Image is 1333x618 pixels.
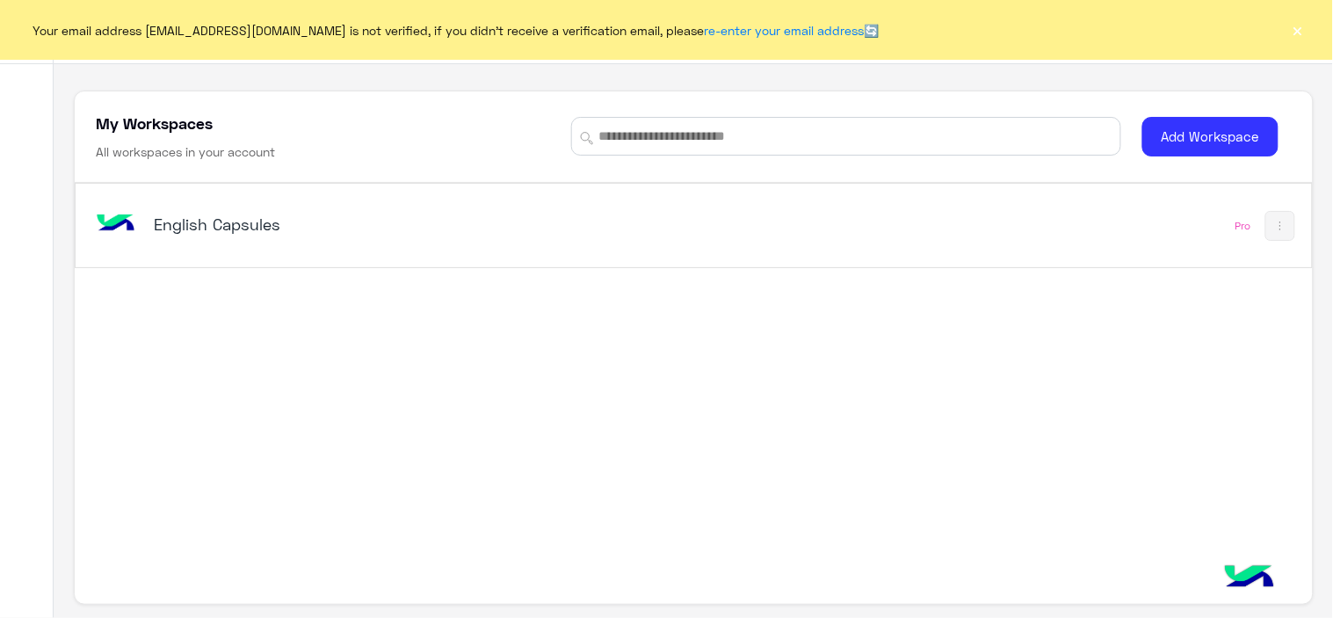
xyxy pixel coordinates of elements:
[92,200,140,248] img: bot image
[96,143,275,161] h6: All workspaces in your account
[705,23,865,38] a: re-enter your email address
[1235,219,1251,233] div: Pro
[1219,548,1280,609] img: hulul-logo.png
[154,214,587,235] h5: English Capsules
[33,21,880,40] span: Your email address [EMAIL_ADDRESS][DOMAIN_NAME] is not verified, if you didn't receive a verifica...
[96,113,213,134] h5: My Workspaces
[1289,21,1307,39] button: ×
[1142,117,1279,156] button: Add Workspace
